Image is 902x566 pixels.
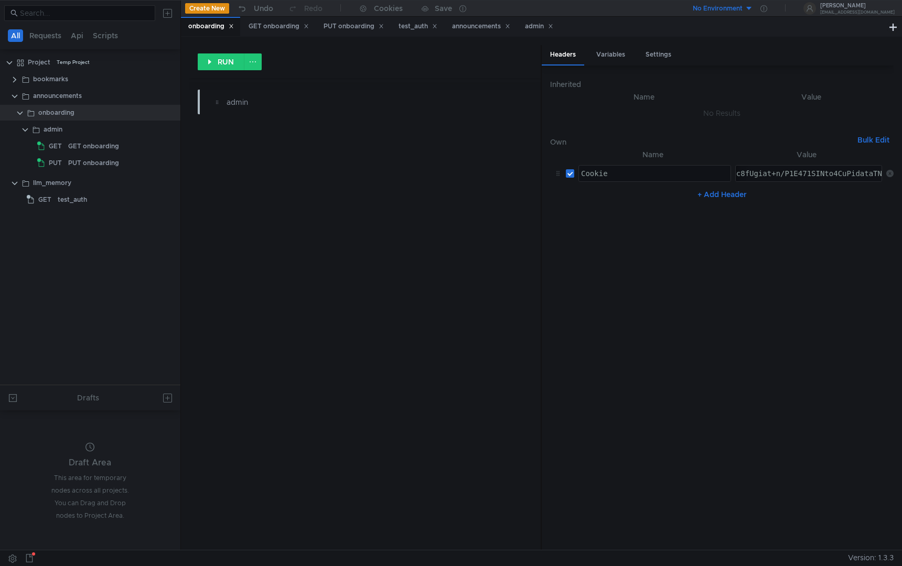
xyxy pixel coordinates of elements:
[281,1,330,16] button: Redo
[574,148,731,161] th: Name
[8,29,23,42] button: All
[693,4,743,14] div: No Environment
[38,192,51,208] span: GET
[525,21,553,32] div: admin
[44,122,62,137] div: admin
[550,136,853,148] h6: Own
[188,21,234,32] div: onboarding
[38,105,74,121] div: onboarding
[304,2,323,15] div: Redo
[20,7,149,19] input: Search...
[33,175,71,191] div: llm_memory
[550,78,894,91] h6: Inherited
[703,108,740,118] nz-embed-empty: No Results
[68,29,87,42] button: Api
[33,71,68,87] div: bookmarks
[68,155,119,171] div: PUT onboarding
[693,188,751,201] button: + Add Header
[227,96,452,108] div: admin
[58,192,87,208] div: test_auth
[198,53,244,70] button: RUN
[49,155,62,171] span: PUT
[452,21,510,32] div: announcements
[324,21,384,32] div: PUT onboarding
[249,21,309,32] div: GET onboarding
[68,138,119,154] div: GET onboarding
[49,138,62,154] span: GET
[90,29,121,42] button: Scripts
[185,3,229,14] button: Create New
[731,148,882,161] th: Value
[559,91,729,103] th: Name
[26,29,65,42] button: Requests
[33,88,82,104] div: announcements
[848,550,894,565] span: Version: 1.3.3
[588,45,633,64] div: Variables
[435,5,452,12] div: Save
[77,391,99,404] div: Drafts
[374,2,403,15] div: Cookies
[229,1,281,16] button: Undo
[820,10,895,14] div: [EMAIL_ADDRESS][DOMAIN_NAME]
[729,91,894,103] th: Value
[28,55,50,70] div: Project
[399,21,437,32] div: test_auth
[254,2,273,15] div: Undo
[853,134,894,146] button: Bulk Edit
[57,55,90,70] div: Temp Project
[542,45,584,66] div: Headers
[820,3,895,8] div: [PERSON_NAME]
[637,45,680,64] div: Settings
